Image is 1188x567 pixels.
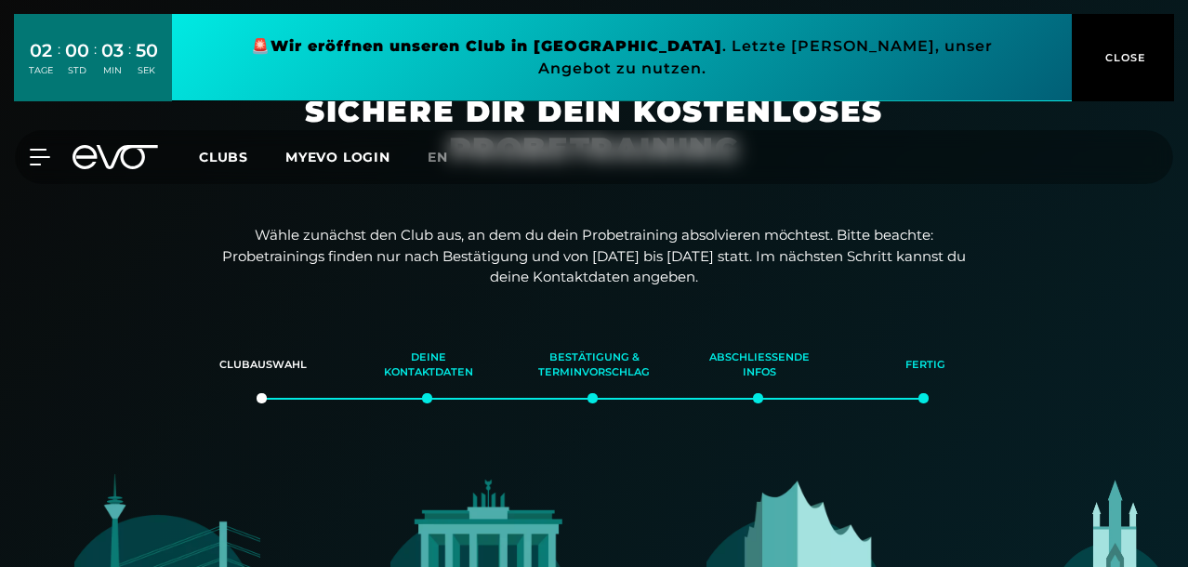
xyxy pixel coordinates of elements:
a: MYEVO LOGIN [285,149,390,165]
div: : [94,39,97,88]
div: : [58,39,60,88]
a: Clubs [199,148,285,165]
div: SEK [136,64,158,77]
div: 50 [136,37,158,64]
span: CLOSE [1101,49,1146,66]
div: 00 [65,37,89,64]
div: MIN [101,64,124,77]
span: Clubs [199,149,248,165]
div: 03 [101,37,124,64]
span: en [428,149,448,165]
div: : [128,39,131,88]
div: STD [65,64,89,77]
div: TAGE [29,64,53,77]
div: Bestätigung & Terminvorschlag [535,340,653,390]
div: 02 [29,37,53,64]
p: Wähle zunächst den Club aus, an dem du dein Probetraining absolvieren möchtest. Bitte beachte: Pr... [222,225,966,288]
button: CLOSE [1072,14,1174,101]
div: Deine Kontaktdaten [369,340,488,390]
div: Fertig [865,340,984,390]
a: en [428,147,470,168]
div: Abschließende Infos [700,340,819,390]
div: Clubauswahl [204,340,323,390]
